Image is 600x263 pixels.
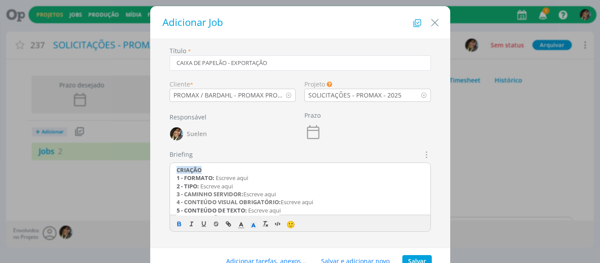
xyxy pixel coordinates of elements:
[216,174,248,182] span: Escreve aqui
[159,15,441,30] h1: Adicionar Job
[177,166,202,174] strong: CRIAÇÃO
[177,214,247,222] strong: 6 - OBSERVAÇÕES GERAIS:
[308,90,403,100] div: SOLICITAÇÕES - PROMAX - 2025
[284,219,296,229] button: 🙂
[243,190,276,198] span: Escreve aqui
[200,182,233,190] span: Escreve aqui
[170,150,193,159] label: Briefing
[248,206,281,214] span: Escreve aqui
[177,206,247,214] strong: 5 - CONTEÚDO DE TEXTO:
[177,190,243,198] strong: 3 - CAMINHO SERVIDOR:
[304,79,431,89] div: Projeto
[177,174,214,182] strong: 1 - FORMATO:
[170,127,183,141] img: S
[286,220,295,229] span: 🙂
[177,198,281,206] strong: 4 - CONTEÚDO VISUAL OBRIGATÓRIO:
[304,111,321,120] label: Prazo
[235,219,247,229] span: Cor do Texto
[170,79,296,89] div: Cliente
[187,131,207,137] span: Suelen
[170,112,206,122] label: Responsável
[170,90,286,100] div: PROMAX / BARDAHL - PROMAX PRODUTOS MÁXIMOS S/A INDÚSTRIA E COMÉRCIO
[170,46,186,55] label: Título
[173,90,286,100] div: PROMAX / BARDAHL - PROMAX PRODUTOS MÁXIMOS S/A INDÚSTRIA E COMÉRCIO
[428,12,441,29] button: Close
[281,198,313,206] span: Escreve aqui
[247,219,260,229] span: Cor de Fundo
[170,125,207,143] button: SSuelen
[305,90,403,100] div: SOLICITAÇÕES - PROMAX - 2025
[177,182,199,190] strong: 2 - TIPO:
[247,214,279,222] span: Escreve aqui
